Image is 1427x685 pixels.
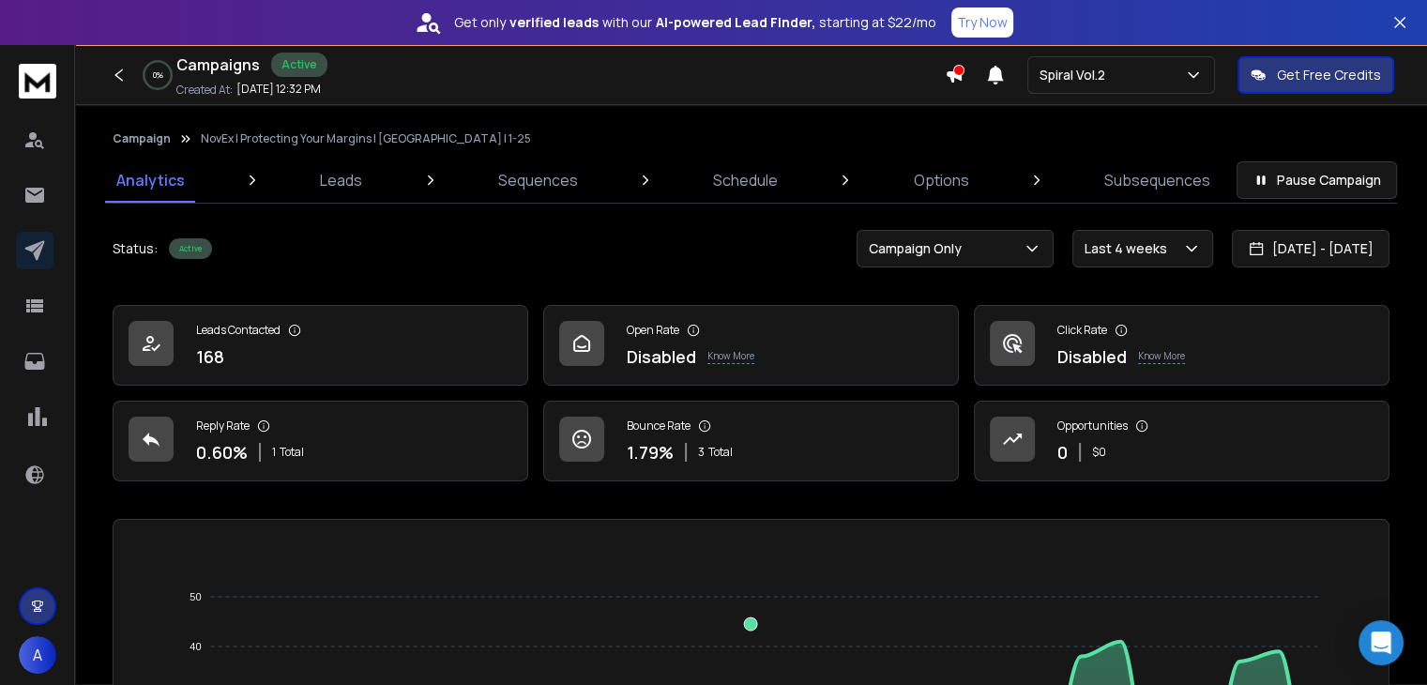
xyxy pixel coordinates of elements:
[19,636,56,674] button: A
[190,641,202,652] tspan: 40
[1237,56,1394,94] button: Get Free Credits
[498,169,578,191] p: Sequences
[309,158,373,203] a: Leads
[153,69,163,81] p: 0 %
[1359,620,1404,665] div: Open Intercom Messenger
[320,169,362,191] p: Leads
[1237,161,1397,199] button: Pause Campaign
[1085,239,1175,258] p: Last 4 weeks
[116,169,185,191] p: Analytics
[1057,323,1107,338] p: Click Rate
[698,445,705,460] span: 3
[627,419,691,434] p: Bounce Rate
[1277,66,1381,84] p: Get Free Credits
[1057,343,1127,370] p: Disabled
[509,13,599,32] strong: verified leads
[974,401,1389,481] a: Opportunities0$0
[105,158,196,203] a: Analytics
[627,439,674,465] p: 1.79 %
[196,323,281,338] p: Leads Contacted
[974,305,1389,386] a: Click RateDisabledKnow More
[196,419,250,434] p: Reply Rate
[487,158,589,203] a: Sequences
[271,53,327,77] div: Active
[543,401,959,481] a: Bounce Rate1.79%3Total
[1057,439,1068,465] p: 0
[951,8,1013,38] button: Try Now
[113,305,528,386] a: Leads Contacted168
[957,13,1008,32] p: Try Now
[1040,66,1113,84] p: Spiral Vol.2
[1232,230,1389,267] button: [DATE] - [DATE]
[702,158,789,203] a: Schedule
[176,83,233,98] p: Created At:
[627,343,696,370] p: Disabled
[201,131,531,146] p: NovEx | Protecting Your Margins | [GEOGRAPHIC_DATA] | 1-25
[113,239,158,258] p: Status:
[914,169,969,191] p: Options
[543,305,959,386] a: Open RateDisabledKnow More
[280,445,304,460] span: Total
[1104,169,1210,191] p: Subsequences
[113,401,528,481] a: Reply Rate0.60%1Total
[713,169,778,191] p: Schedule
[903,158,980,203] a: Options
[19,64,56,99] img: logo
[196,439,248,465] p: 0.60 %
[236,82,321,97] p: [DATE] 12:32 PM
[169,238,212,259] div: Active
[869,239,969,258] p: Campaign Only
[190,591,202,602] tspan: 50
[1092,445,1106,460] p: $ 0
[1057,419,1128,434] p: Opportunities
[113,131,171,146] button: Campaign
[707,349,754,364] p: Know More
[708,445,733,460] span: Total
[656,13,815,32] strong: AI-powered Lead Finder,
[454,13,936,32] p: Get only with our starting at $22/mo
[1093,158,1222,203] a: Subsequences
[627,323,679,338] p: Open Rate
[176,53,260,76] h1: Campaigns
[196,343,224,370] p: 168
[1138,349,1185,364] p: Know More
[272,445,276,460] span: 1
